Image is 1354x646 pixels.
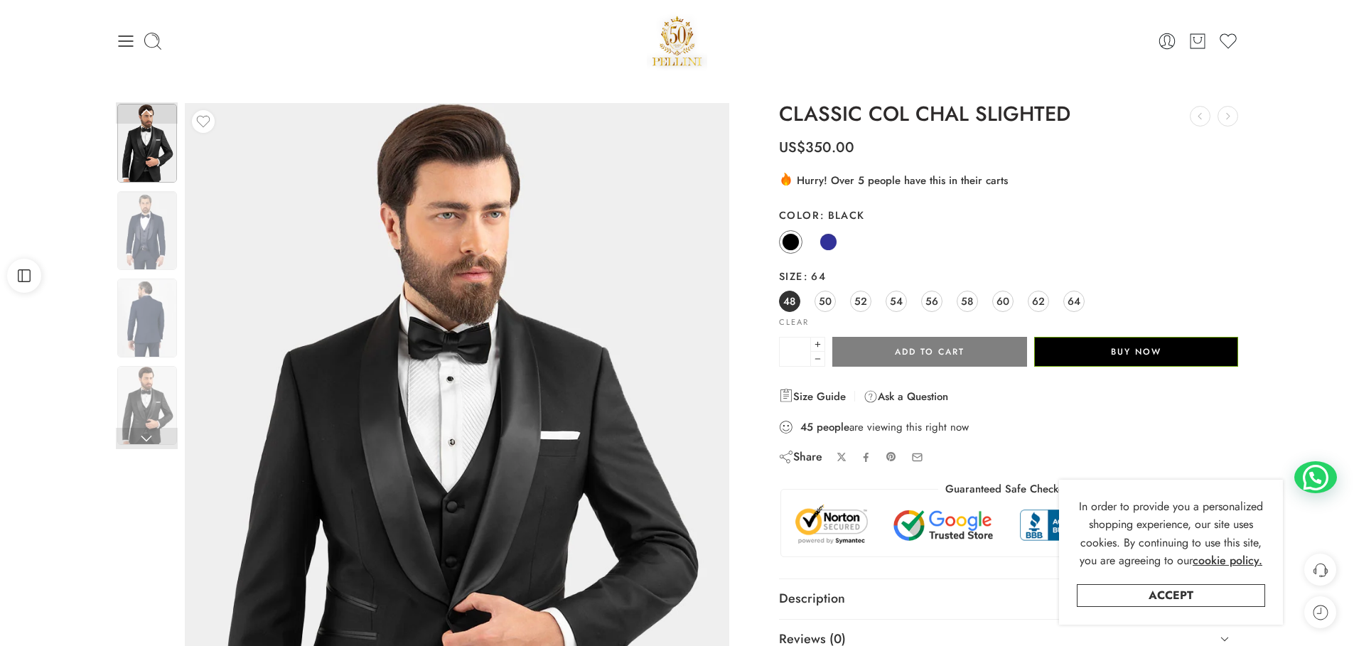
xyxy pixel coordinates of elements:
img: Ceremony Website 2Artboard 54 [117,366,177,445]
span: 54 [890,291,903,311]
a: 48 [779,291,800,312]
div: Hurry! Over 5 people have this in their carts [779,171,1239,188]
span: In order to provide you a personalized shopping experience, our site uses cookies. By continuing ... [1079,498,1263,569]
a: 50 [815,291,836,312]
button: Add to cart [832,337,1027,367]
div: are viewing this right now [779,419,1239,435]
a: Cart [1188,31,1208,51]
img: Ceremony Website 2Artboard 54 [117,191,177,270]
a: Description [779,579,1239,619]
input: Product quantity [779,337,811,367]
bdi: 350.00 [779,137,854,158]
a: Pin on Pinterest [886,451,897,463]
a: 52 [850,291,871,312]
a: Accept [1077,584,1265,607]
img: Trust [792,504,1226,546]
a: Wishlist [1218,31,1238,51]
a: cookie policy. [1193,551,1262,570]
span: 58 [961,291,973,311]
label: Size [779,269,1239,284]
span: 56 [925,291,938,311]
span: 48 [783,291,795,311]
a: 60 [992,291,1014,312]
a: Pellini - [647,11,708,71]
img: Ceremony Website 2Artboard 54 [117,279,177,357]
a: Clear options [779,318,809,326]
a: 54 [886,291,907,312]
legend: Guaranteed Safe Checkout [938,482,1080,497]
a: 64 [1063,291,1085,312]
a: 58 [957,291,978,312]
div: Share [779,449,822,465]
label: Color [779,208,1239,222]
span: 50 [819,291,832,311]
a: Login / Register [1157,31,1177,51]
a: 62 [1028,291,1049,312]
span: 52 [854,291,867,311]
span: 64 [1068,291,1080,311]
span: Black [820,208,865,222]
a: 56 [921,291,942,312]
h1: CLASSIC COL CHAL SLIGHTED [779,103,1239,126]
strong: people [817,420,849,434]
img: Pellini [647,11,708,71]
strong: 45 [800,420,813,434]
a: Share on Facebook [861,452,871,463]
a: Size Guide [779,388,846,405]
span: US$ [779,137,805,158]
button: Buy Now [1034,337,1238,367]
a: Email to your friends [911,451,923,463]
span: 60 [996,291,1009,311]
a: Ask a Question [864,388,948,405]
img: Ceremony Website 2Artboard 54 [117,104,177,183]
a: Share on X [837,452,847,463]
span: 62 [1032,291,1045,311]
span: 64 [803,269,826,284]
